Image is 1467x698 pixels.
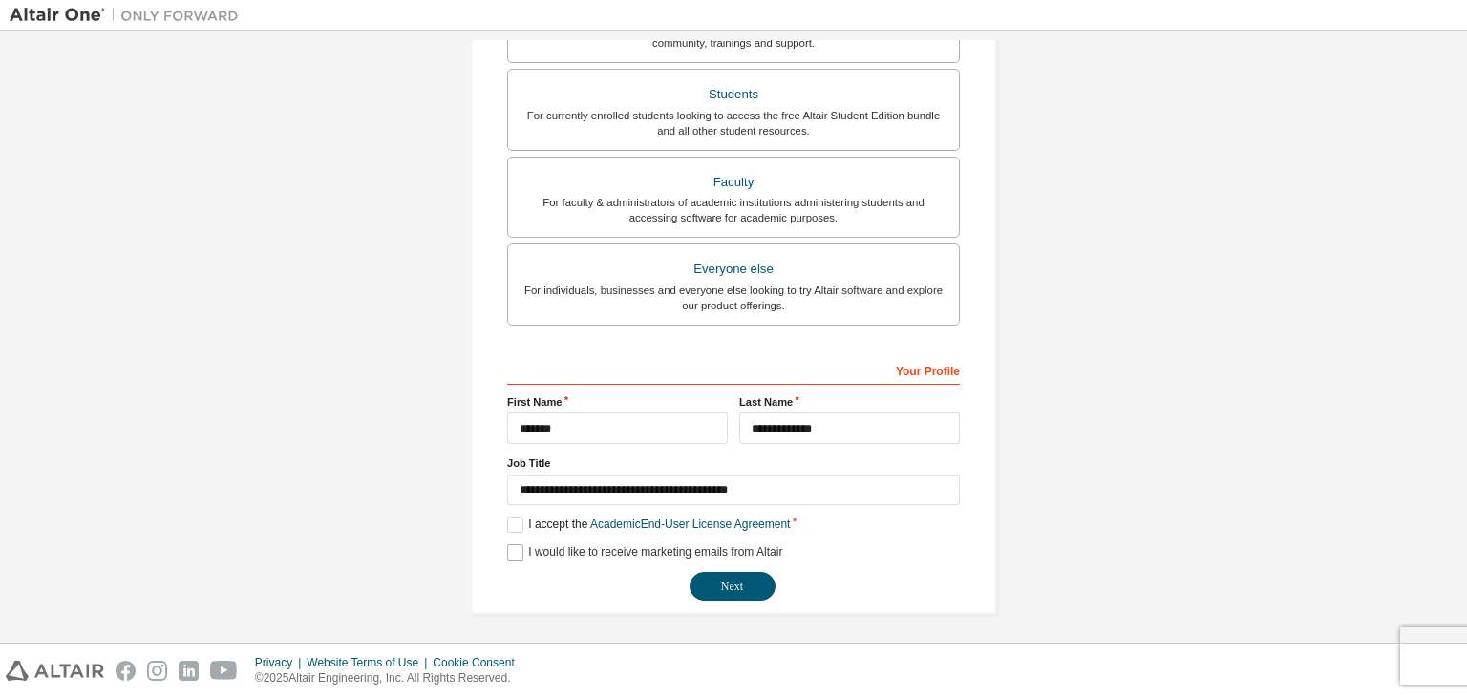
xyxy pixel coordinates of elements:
div: Your Profile [507,354,960,385]
button: Next [690,572,776,601]
label: I accept the [507,517,790,533]
img: youtube.svg [210,661,238,681]
label: Last Name [739,394,960,410]
img: instagram.svg [147,661,167,681]
div: Website Terms of Use [307,655,433,670]
a: Academic End-User License Agreement [590,518,790,531]
div: Faculty [520,169,947,196]
div: For individuals, businesses and everyone else looking to try Altair software and explore our prod... [520,283,947,313]
div: Students [520,81,947,108]
img: linkedin.svg [179,661,199,681]
p: © 2025 Altair Engineering, Inc. All Rights Reserved. [255,670,526,687]
img: Altair One [10,6,248,25]
div: Everyone else [520,256,947,283]
div: Cookie Consent [433,655,525,670]
label: Job Title [507,455,960,471]
img: facebook.svg [116,661,136,681]
div: For faculty & administrators of academic institutions administering students and accessing softwa... [520,195,947,225]
label: I would like to receive marketing emails from Altair [507,544,782,561]
div: For currently enrolled students looking to access the free Altair Student Edition bundle and all ... [520,108,947,138]
img: altair_logo.svg [6,661,104,681]
div: Privacy [255,655,307,670]
label: First Name [507,394,728,410]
